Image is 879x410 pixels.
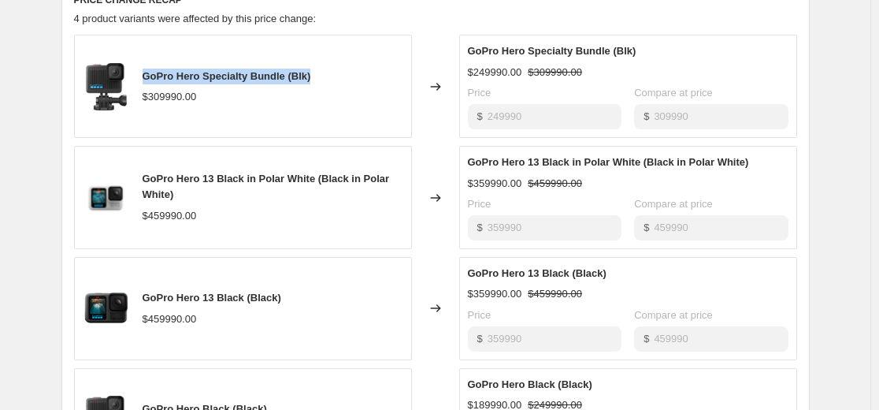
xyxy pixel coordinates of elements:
span: $ [477,110,483,122]
div: $249990.00 [468,65,522,80]
span: $ [643,333,649,345]
span: GoPro Hero 13 Black (Black) [468,267,606,279]
strike: $459990.00 [528,286,582,302]
strike: $309990.00 [528,65,582,80]
strike: $459990.00 [528,176,582,192]
span: Price [468,87,491,99]
img: gopro_hero_13_black_5k_action_camera_speciality_bundle_810116382187_720x_5288f0f9-bd75-42aa-8f8a-... [83,285,130,332]
img: CHDHX-132-RW-3_80x.png [83,174,130,222]
img: 1725440525_img_2328348_1_30a34cd6-8f43-41bf-8686-701d079b5b1f_80x.jpg [83,63,130,110]
div: $359990.00 [468,286,522,302]
span: $ [643,222,649,233]
span: Compare at price [634,198,713,210]
div: $459990.00 [143,208,197,224]
div: $309990.00 [143,89,197,105]
div: $459990.00 [143,311,197,327]
span: 4 product variants were affected by this price change: [74,13,317,24]
span: GoPro Hero Black (Black) [468,378,592,390]
span: Price [468,309,491,321]
span: Compare at price [634,87,713,99]
span: $ [477,222,483,233]
span: GoPro Hero 13 Black (Black) [143,292,281,304]
div: $359990.00 [468,176,522,192]
span: GoPro Hero Specialty Bundle (Blk) [468,45,636,57]
span: $ [643,110,649,122]
span: Compare at price [634,309,713,321]
span: GoPro Hero 13 Black in Polar White (Black in Polar White) [143,173,390,200]
span: GoPro Hero Specialty Bundle (Blk) [143,70,311,82]
span: GoPro Hero 13 Black in Polar White (Black in Polar White) [468,156,749,168]
span: $ [477,333,483,345]
span: Price [468,198,491,210]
